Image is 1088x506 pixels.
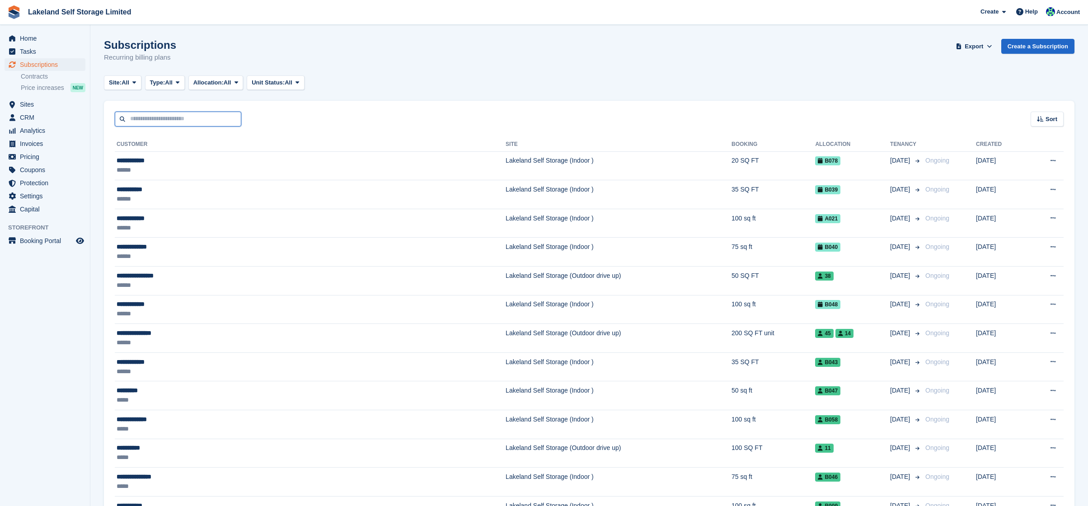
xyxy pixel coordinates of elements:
span: Help [1025,7,1038,16]
span: 14 [835,329,854,338]
td: 100 sq ft [732,410,815,439]
span: [DATE] [890,214,912,223]
button: Allocation: All [188,75,244,90]
span: B078 [815,156,840,165]
span: Sites [20,98,74,111]
td: [DATE] [976,439,1027,468]
button: Type: All [145,75,185,90]
a: menu [5,58,85,71]
td: [DATE] [976,238,1027,267]
a: menu [5,164,85,176]
span: Account [1056,8,1080,17]
td: 75 sq ft [732,238,815,267]
span: [DATE] [890,271,912,281]
span: B048 [815,300,840,309]
div: NEW [70,83,85,92]
span: Type: [150,78,165,87]
span: Invoices [20,137,74,150]
td: Lakeland Self Storage (Indoor ) [506,151,732,180]
a: Price increases NEW [21,83,85,93]
td: [DATE] [976,381,1027,410]
td: [DATE] [976,267,1027,295]
span: [DATE] [890,185,912,194]
span: B043 [815,358,840,367]
span: CRM [20,111,74,124]
span: [DATE] [890,415,912,424]
td: Lakeland Self Storage (Outdoor drive up) [506,324,732,353]
th: Tenancy [890,137,922,152]
span: All [285,78,292,87]
span: Ongoing [925,416,949,423]
span: Site: [109,78,122,87]
td: [DATE] [976,151,1027,180]
span: Ongoing [925,272,949,279]
span: Ongoing [925,300,949,308]
span: Booking Portal [20,234,74,247]
span: Ongoing [925,243,949,250]
td: 100 sq ft [732,295,815,324]
td: Lakeland Self Storage (Indoor ) [506,209,732,238]
span: Create [980,7,999,16]
span: B040 [815,243,840,252]
button: Site: All [104,75,141,90]
a: menu [5,150,85,163]
td: [DATE] [976,180,1027,209]
th: Site [506,137,732,152]
td: 50 sq ft [732,381,815,410]
td: 200 SQ FT unit [732,324,815,353]
td: Lakeland Self Storage (Indoor ) [506,468,732,497]
span: [DATE] [890,156,912,165]
td: Lakeland Self Storage (Indoor ) [506,410,732,439]
a: Create a Subscription [1001,39,1074,54]
span: Home [20,32,74,45]
span: Ongoing [925,358,949,365]
a: Preview store [75,235,85,246]
td: [DATE] [976,324,1027,353]
td: Lakeland Self Storage (Indoor ) [506,352,732,381]
img: stora-icon-8386f47178a22dfd0bd8f6a31ec36ba5ce8667c1dd55bd0f319d3a0aa187defe.svg [7,5,21,19]
span: Ongoing [925,215,949,222]
span: Subscriptions [20,58,74,71]
span: Ongoing [925,186,949,193]
td: Lakeland Self Storage (Indoor ) [506,381,732,410]
span: Ongoing [925,473,949,480]
span: [DATE] [890,300,912,309]
a: menu [5,98,85,111]
span: Ongoing [925,387,949,394]
span: Allocation: [193,78,224,87]
p: Recurring billing plans [104,52,176,63]
a: Contracts [21,72,85,81]
td: [DATE] [976,295,1027,324]
span: All [224,78,231,87]
span: B058 [815,415,840,424]
span: [DATE] [890,328,912,338]
span: Sort [1046,115,1057,124]
span: Settings [20,190,74,202]
td: [DATE] [976,468,1027,497]
td: [DATE] [976,352,1027,381]
span: 11 [815,444,833,453]
span: Unit Status: [252,78,285,87]
span: Capital [20,203,74,216]
a: menu [5,234,85,247]
span: [DATE] [890,472,912,482]
a: menu [5,45,85,58]
span: All [165,78,173,87]
th: Allocation [815,137,890,152]
th: Booking [732,137,815,152]
td: 35 SQ FT [732,180,815,209]
a: menu [5,190,85,202]
h1: Subscriptions [104,39,176,51]
td: 100 SQ FT [732,439,815,468]
span: Export [965,42,983,51]
span: Protection [20,177,74,189]
span: [DATE] [890,443,912,453]
td: Lakeland Self Storage (Outdoor drive up) [506,267,732,295]
a: menu [5,111,85,124]
span: Storefront [8,223,90,232]
span: Tasks [20,45,74,58]
a: menu [5,32,85,45]
a: menu [5,124,85,137]
span: Ongoing [925,157,949,164]
td: Lakeland Self Storage (Indoor ) [506,238,732,267]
